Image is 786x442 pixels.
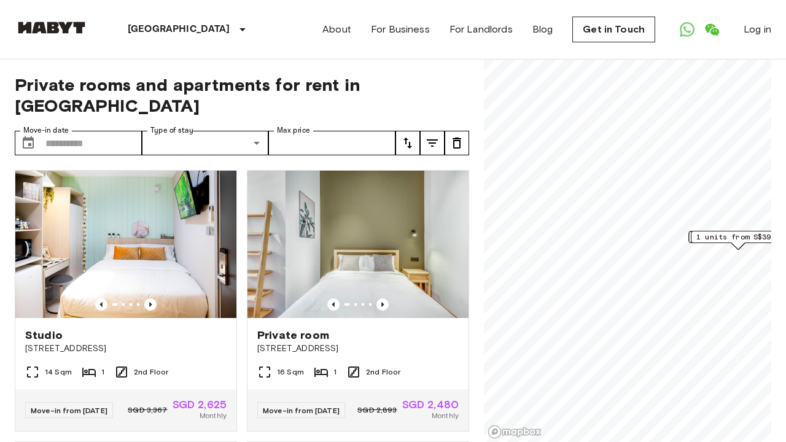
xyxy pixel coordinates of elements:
span: SGD 2,893 [357,405,397,416]
span: 2nd Floor [134,366,168,378]
span: SGD 2,625 [173,399,227,410]
p: [GEOGRAPHIC_DATA] [128,22,230,37]
span: [STREET_ADDRESS] [25,343,227,355]
button: Previous image [95,298,107,311]
a: Marketing picture of unit SG-01-111-002-001Previous imagePrevious imageStudio[STREET_ADDRESS]14 S... [15,170,237,432]
img: Marketing picture of unit SG-01-021-008-01 [247,171,469,318]
span: Private room [257,328,329,343]
label: Max price [277,125,310,136]
a: Log in [744,22,771,37]
a: Open WeChat [699,17,724,42]
span: 1 [101,366,104,378]
span: Monthly [432,410,459,421]
a: Mapbox logo [488,425,542,439]
button: tune [445,131,469,155]
a: About [322,22,351,37]
button: tune [395,131,420,155]
span: Studio [25,328,63,343]
a: Get in Touch [572,17,655,42]
span: 16 Sqm [277,366,304,378]
div: Map marker [691,231,785,250]
label: Move-in date [23,125,69,136]
a: Blog [532,22,553,37]
button: tune [420,131,445,155]
a: Marketing picture of unit SG-01-021-008-01Previous imagePrevious imagePrivate room[STREET_ADDRESS... [247,170,469,432]
span: 1 [333,366,337,378]
span: 2nd Floor [366,366,400,378]
span: 1 units from S$3990 [696,231,780,242]
span: SGD 3,367 [128,405,167,416]
span: Move-in from [DATE] [263,406,340,415]
button: Previous image [144,298,157,311]
span: Private rooms and apartments for rent in [GEOGRAPHIC_DATA] [15,74,469,116]
span: SGD 2,480 [402,399,459,410]
span: [STREET_ADDRESS] [257,343,459,355]
img: Marketing picture of unit SG-01-111-002-001 [15,171,236,318]
button: Previous image [327,298,340,311]
span: 14 Sqm [45,366,72,378]
label: Type of stay [150,125,193,136]
button: Choose date [16,131,41,155]
span: Monthly [200,410,227,421]
a: For Landlords [449,22,513,37]
a: Open WhatsApp [675,17,699,42]
img: Habyt [15,21,88,34]
span: Move-in from [DATE] [31,406,107,415]
a: For Business [371,22,430,37]
button: Previous image [376,298,389,311]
